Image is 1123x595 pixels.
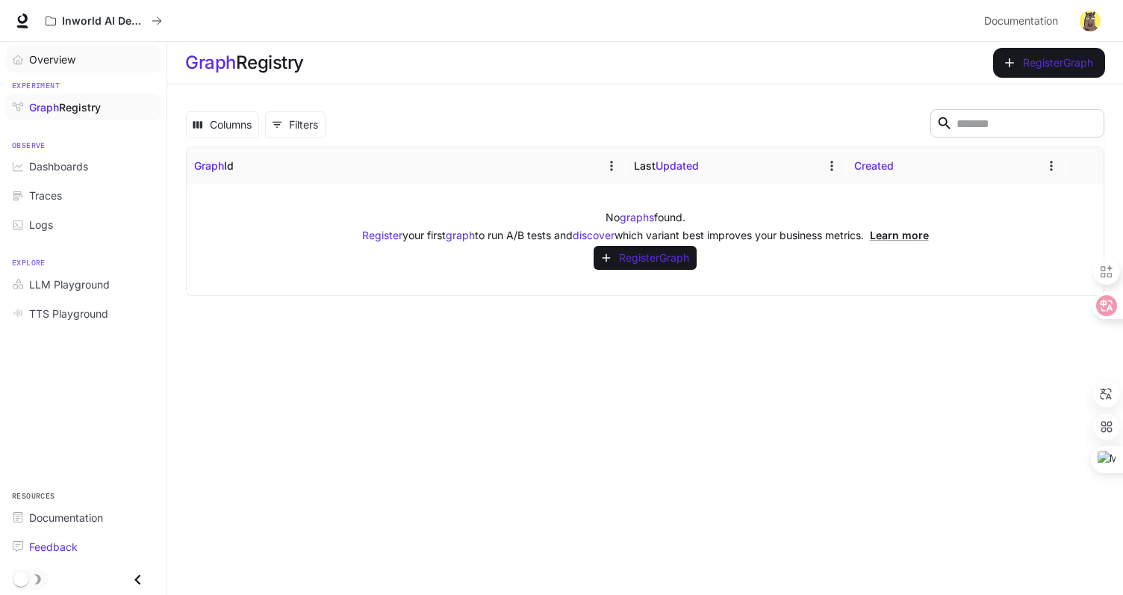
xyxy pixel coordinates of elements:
span: Documentation [984,12,1058,31]
button: Close drawer [121,564,155,595]
button: Menu [821,155,843,177]
xt-mark: Graph [1063,54,1093,73]
span: Logs [29,217,53,232]
span: Overview [29,52,75,67]
button: Sort [700,155,723,177]
p: No found. [606,210,685,225]
button: All workspaces [39,6,169,36]
a: LLM Playground [6,271,161,297]
xt-mark: Updated [656,159,699,172]
button: Register Graph [993,48,1105,78]
a: Learn more [870,229,929,241]
a: Traces [6,182,161,209]
xt-mark: graph [446,229,475,241]
p: Inworld AI Demos [62,15,146,28]
a: Graph Registry [6,94,161,120]
a: Feedback [6,534,161,560]
xt-mark: Created [854,159,894,172]
xt-mark: Feedback [29,540,78,553]
button: Menu [600,155,623,177]
xt-mark: Experiment [12,80,60,93]
span: LLM Playground [29,277,110,292]
span: Dark mode toggle [13,570,28,587]
a: Dashboards [6,153,161,179]
xt-mark: Graph [29,101,59,114]
p: your first to run A/B tests and which variant best improves your business metrics. [362,228,929,243]
button: Sort [895,155,918,177]
xt-mark: Explore [12,257,46,270]
xt-mark: discover [573,229,615,241]
xt-mark: Graph [659,249,689,268]
xt-mark: Graph [194,159,224,172]
span: Dashboards [29,158,88,174]
button: Register Graph [594,246,697,271]
button: User avatar [1075,6,1105,36]
button: Show filters [265,111,326,138]
div: Last [634,159,699,172]
a: Logs [6,212,161,238]
div: Search [930,109,1104,141]
a: Overview [6,46,161,73]
xt-mark: Graph [185,52,236,73]
xt-mark: Register [362,229,402,241]
h1: Registry [185,48,304,78]
button: Menu [1040,155,1063,177]
span: Documentation [29,510,103,525]
button: Select columns [186,111,259,138]
xt-mark: Observe [12,140,46,152]
img: User avatar [1080,10,1101,31]
button: Sort [235,155,258,177]
a: Documentation [6,505,161,531]
span: TTS Playground [29,306,108,321]
xt-mark: Register [619,249,659,268]
xt-mark: graphs [620,211,654,223]
div: Id [194,159,234,172]
a: TTS Playground [6,300,161,327]
xt-mark: Register [1023,54,1063,73]
span: Registry [29,99,101,115]
a: Documentation [978,6,1069,36]
span: Traces [29,188,62,203]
